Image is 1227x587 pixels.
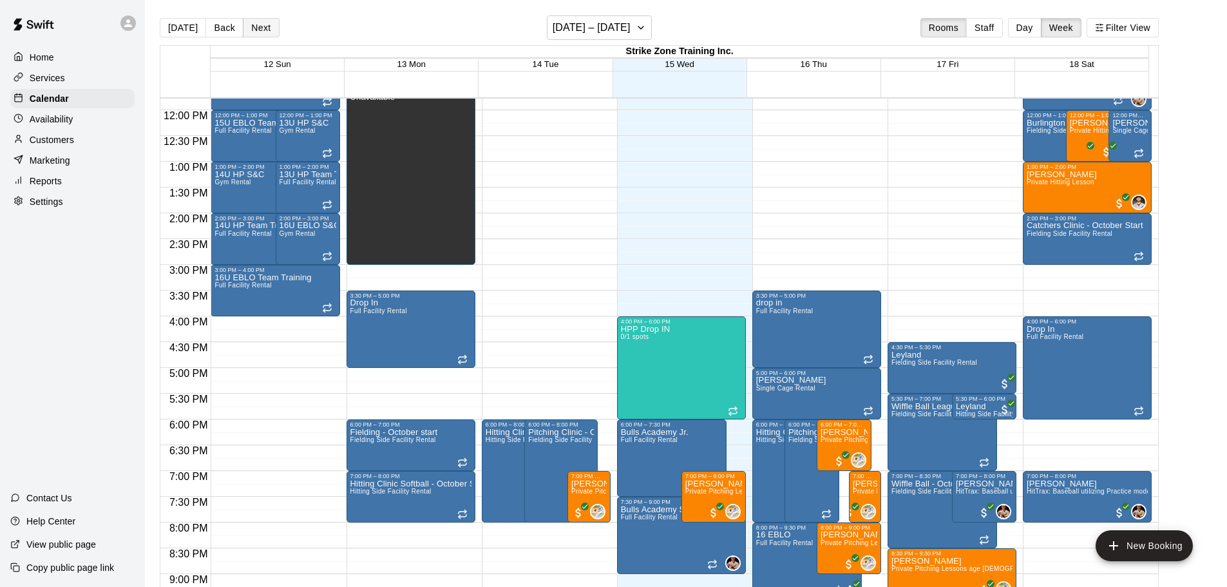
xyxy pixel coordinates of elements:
div: 7:00 PM – 8:00 PM: Mike Cottrell [1023,471,1152,523]
span: Recurring event [322,148,332,159]
span: Full Facility Rental [756,307,813,314]
div: 4:00 PM – 6:00 PM [1027,318,1148,325]
div: 7:00 PM – 8:00 PM [853,473,877,479]
span: Recurring event [322,200,332,210]
span: 7:30 PM [166,497,211,508]
span: Private Pitching Lessons ages [DEMOGRAPHIC_DATA] [821,539,991,546]
span: All customers have paid [1100,146,1113,159]
img: Steven Hospital [852,454,865,467]
div: 12:00 PM – 1:00 PM: Garrett [1108,110,1152,162]
span: Steven Hospital [866,555,876,571]
span: Private Pitching Lessons ages [DEMOGRAPHIC_DATA] [821,436,991,443]
p: Services [30,72,65,84]
div: 4:30 PM – 5:30 PM [891,344,1013,351]
span: Full Facility Rental [280,178,336,186]
span: Full Facility Rental [621,514,678,521]
span: 4:00 PM [166,316,211,327]
img: Garrett Takamatsu [727,557,739,570]
span: All customers have paid [707,506,720,519]
span: 2:30 PM [166,239,211,250]
span: Garrett Takamatsu [1001,504,1011,519]
div: 5:00 PM – 6:00 PM: Garrett [752,368,881,419]
div: 6:00 PM – 7:00 PM: Fielding - October start [347,419,475,471]
span: 7:00 PM [166,471,211,482]
span: Recurring event [707,559,718,570]
div: 2:00 PM – 3:00 PM [214,215,316,222]
span: 0/1 spots filled [621,333,649,340]
div: 2:00 PM – 3:00 PM [1027,215,1148,222]
span: Recurring event [322,97,332,107]
a: Reports [10,171,135,191]
div: Availability [10,110,135,129]
a: Customers [10,130,135,149]
div: 6:00 PM – 7:00 PM [821,421,868,428]
div: 7:00 PM – 8:30 PM: Wiffle Ball - October Sr. [888,471,997,548]
div: 6:00 PM – 7:00 PM [350,421,471,428]
div: 6:00 PM – 7:00 PM: Brayden Catton [817,419,871,471]
span: All customers have paid [998,378,1011,390]
span: All customers have paid [998,403,1011,416]
span: 12:30 PM [160,136,211,147]
span: All customers have paid [572,506,585,519]
span: Full Facility Rental [214,127,271,134]
p: Customers [30,133,74,146]
button: Next [243,18,279,37]
span: Full Facility Rental [214,282,271,289]
span: 8:30 PM [166,548,211,559]
div: Steven Hospital [851,452,866,468]
div: Services [10,68,135,88]
div: 5:30 PM – 7:00 PM: Wiffle Ball League - October [888,394,997,471]
span: Recurring event [457,509,468,519]
p: Copy public page link [26,561,114,574]
p: Settings [30,195,63,208]
span: Private Hitting Lesson [1027,178,1094,186]
p: Help Center [26,515,75,528]
div: 1:00 PM – 2:00 PM [1027,164,1148,170]
p: Contact Us [26,492,72,505]
div: 12:00 PM – 1:00 PM [1027,112,1092,119]
div: Brett Graham [1131,195,1146,210]
span: Hitting Side Facility Rental [350,488,432,495]
div: 8:00 PM – 9:30 PM [756,524,858,531]
div: Garrett Takamatsu [996,504,1011,519]
button: 13 Mon [397,59,426,69]
div: 12:00 PM – 1:00 PM: 13U HP S&C [276,110,340,162]
button: [DATE] – [DATE] [547,15,652,40]
div: 3:30 PM – 5:00 PM [756,293,877,299]
span: 15 Wed [665,59,694,69]
div: 7:00 PM – 8:00 PM [1027,473,1148,479]
span: Recurring event [863,354,873,365]
button: Rooms [920,18,967,37]
span: Hitting Side Facility Rental [956,410,1037,418]
span: Gym Rental [280,230,316,237]
div: 4:00 PM – 6:00 PM: HPP Drop IN [617,316,746,419]
span: All customers have paid [1113,197,1126,210]
button: add [1096,530,1193,561]
span: Fielding Side Facility Rental [528,436,614,443]
div: 7:00 PM – 8:00 PM: Hitting Clinic Softball - October Start [347,471,475,523]
a: Home [10,48,135,67]
span: All customers have paid [978,506,991,519]
p: Availability [30,113,73,126]
span: Fielding Side Facility Rental [891,410,977,418]
div: 12:00 PM – 1:00 PM [1070,112,1135,119]
div: Marketing [10,151,135,170]
span: All customers have paid [842,506,855,519]
img: Steven Hospital [862,505,875,518]
div: 6:00 PM – 8:00 PM: Pitching Clinic - October Start [524,419,597,523]
span: Recurring event [821,509,832,519]
div: 2:00 PM – 3:00 PM [280,215,336,222]
div: 11:30 AM – 3:00 PM: Unavailable [347,84,475,265]
span: Fielding Side Facility Rental [1027,230,1112,237]
span: Single Cage Rental [1112,127,1172,134]
span: Recurring event [322,303,332,313]
div: 12:00 PM – 1:00 PM [214,112,316,119]
div: Garrett Takamatsu [725,555,741,571]
span: Recurring event [457,354,468,365]
span: Private Hitting Lesson [1070,127,1137,134]
div: Steven Hospital [590,504,605,519]
span: Recurring event [863,406,873,416]
div: 12:00 PM – 1:00 PM [1112,112,1148,119]
span: 6:00 PM [166,419,211,430]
